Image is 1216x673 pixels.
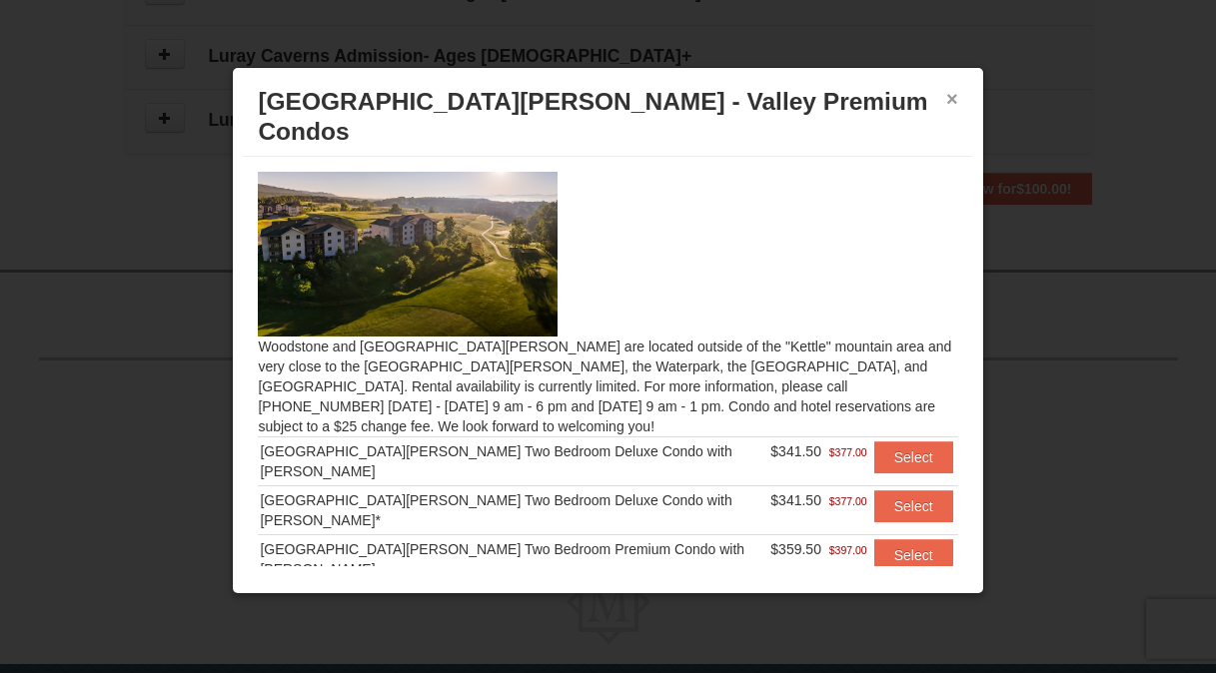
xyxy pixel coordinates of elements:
[946,89,958,109] button: ×
[770,492,821,508] span: $341.50
[260,490,766,530] div: [GEOGRAPHIC_DATA][PERSON_NAME] Two Bedroom Deluxe Condo with [PERSON_NAME]*
[829,540,867,560] span: $397.00
[260,441,766,481] div: [GEOGRAPHIC_DATA][PERSON_NAME] Two Bedroom Deluxe Condo with [PERSON_NAME]
[829,491,867,511] span: $377.00
[243,157,972,565] div: Woodstone and [GEOGRAPHIC_DATA][PERSON_NAME] are located outside of the "Kettle" mountain area an...
[874,490,953,522] button: Select
[770,541,821,557] span: $359.50
[874,539,953,571] button: Select
[258,88,927,145] span: [GEOGRAPHIC_DATA][PERSON_NAME] - Valley Premium Condos
[829,442,867,462] span: $377.00
[770,443,821,459] span: $341.50
[874,441,953,473] button: Select
[260,539,766,579] div: [GEOGRAPHIC_DATA][PERSON_NAME] Two Bedroom Premium Condo with [PERSON_NAME]
[258,172,558,336] img: 19219041-4-ec11c166.jpg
